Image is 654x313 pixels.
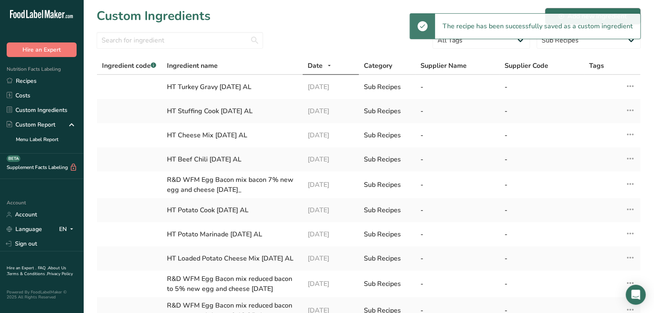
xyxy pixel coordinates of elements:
[308,82,354,92] div: [DATE]
[308,229,354,239] div: [DATE]
[420,106,495,116] div: -
[364,61,392,71] span: Category
[420,229,495,239] div: -
[505,279,579,289] div: -
[7,222,42,236] a: Language
[505,130,579,140] div: -
[167,205,298,215] div: HT Potato Cook [DATE] AL
[167,274,298,294] div: R&D WFM Egg Bacon mix reduced bacon to 5% new egg and cheese [DATE]
[167,130,298,140] div: HT Cheese Mix [DATE] AL
[308,205,354,215] div: [DATE]
[364,82,410,92] div: Sub Recipes
[420,82,495,92] div: -
[364,106,410,116] div: Sub Recipes
[167,175,298,195] div: R&D WFM Egg Bacon mix bacon 7% new egg and cheese [DATE]_
[589,61,604,71] span: Tags
[364,180,410,190] div: Sub Recipes
[167,253,298,263] div: HT Loaded Potato Cheese Mix [DATE] AL
[626,285,646,305] div: Open Intercom Messenger
[167,229,298,239] div: HT Potato Marinade [DATE] AL
[420,61,466,71] span: Supplier Name
[420,130,495,140] div: -
[47,271,73,277] a: Privacy Policy
[97,7,211,25] h1: Custom Ingredients
[420,253,495,263] div: -
[308,61,323,71] span: Date
[505,106,579,116] div: -
[308,279,354,289] div: [DATE]
[420,279,495,289] div: -
[7,290,77,300] div: Powered By FoodLabelMaker © 2025 All Rights Reserved
[420,180,495,190] div: -
[308,106,354,116] div: [DATE]
[308,180,354,190] div: [DATE]
[505,154,579,164] div: -
[364,253,410,263] div: Sub Recipes
[364,279,410,289] div: Sub Recipes
[167,154,298,164] div: HT Beef Chili [DATE] AL
[308,154,354,164] div: [DATE]
[505,61,548,71] span: Supplier Code
[364,154,410,164] div: Sub Recipes
[420,154,495,164] div: -
[308,253,354,263] div: [DATE]
[435,14,640,39] div: The recipe has been successfully saved as a custom ingredient
[38,265,48,271] a: FAQ .
[7,42,77,57] button: Hire an Expert
[7,265,66,277] a: About Us .
[559,11,627,21] div: Add new ingredient
[102,61,156,70] span: Ingredient code
[7,120,55,129] div: Custom Report
[364,229,410,239] div: Sub Recipes
[505,229,579,239] div: -
[7,271,47,277] a: Terms & Conditions .
[167,106,298,116] div: HT Stuffing Cook [DATE] AL
[505,180,579,190] div: -
[59,224,77,234] div: EN
[167,82,298,92] div: HT Turkey Gravy [DATE] AL
[420,205,495,215] div: -
[364,205,410,215] div: Sub Recipes
[7,155,20,162] div: BETA
[7,265,36,271] a: Hire an Expert .
[505,82,579,92] div: -
[505,253,579,263] div: -
[545,8,641,25] button: Add new ingredient
[364,130,410,140] div: Sub Recipes
[97,32,263,49] input: Search for ingredient
[167,61,218,71] span: Ingredient name
[505,205,579,215] div: -
[308,130,354,140] div: [DATE]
